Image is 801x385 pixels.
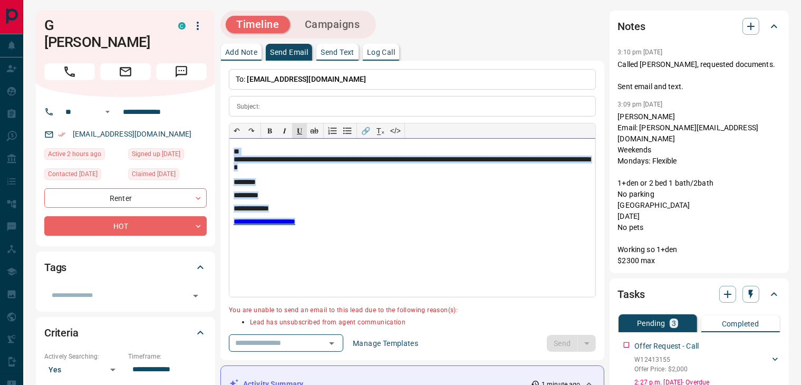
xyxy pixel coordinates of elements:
span: Signed up [DATE] [132,149,180,159]
svg: Email Verified [58,131,65,138]
h2: Tags [44,259,66,276]
button: 🔗 [359,123,373,138]
div: HOT [44,216,207,236]
div: Renter [44,188,207,208]
div: Fri Oct 10 2025 [44,168,123,183]
span: 𝐔 [297,127,302,135]
button: T̲ₓ [373,123,388,138]
div: Tasks [618,282,780,307]
p: [PERSON_NAME] Email: [PERSON_NAME][EMAIL_ADDRESS][DOMAIN_NAME] Weekends Mondays: Flexible 1+den o... [618,111,780,266]
span: Message [156,63,207,80]
p: Actively Searching: [44,352,123,361]
p: Subject: [237,102,260,111]
button: 𝑰 [277,123,292,138]
p: Lead has unsubscribed from agent communication [250,317,596,328]
button: Open [101,105,114,118]
h2: Criteria [44,324,79,341]
span: Claimed [DATE] [132,169,176,179]
p: Offer Price: $2,000 [635,364,688,374]
button: Manage Templates [346,335,424,352]
button: Open [188,288,203,303]
div: Fri Oct 10 2025 [128,148,207,163]
p: Send Email [270,49,308,56]
button: Numbered list [325,123,340,138]
p: W12413155 [635,355,688,364]
p: Called [PERSON_NAME], requested documents. Sent email and text. [618,59,780,92]
h2: Tasks [618,286,645,303]
button: Timeline [226,16,290,33]
p: Timeframe: [128,352,207,361]
p: 3:10 pm [DATE] [618,49,663,56]
button: Campaigns [294,16,371,33]
s: ab [310,127,319,135]
span: Active 2 hours ago [48,149,101,159]
span: [EMAIL_ADDRESS][DOMAIN_NAME] [247,75,366,83]
button: Open [324,336,339,351]
button: ab [307,123,322,138]
p: Completed [722,320,759,328]
div: split button [547,335,596,352]
div: Criteria [44,320,207,345]
h2: Notes [618,18,645,35]
div: Notes [618,14,780,39]
div: W12413155Offer Price: $2,000 [635,353,780,376]
span: Call [44,63,95,80]
p: Log Call [367,49,395,56]
p: Send Text [321,49,354,56]
p: 3:09 pm [DATE] [618,101,663,108]
a: [EMAIL_ADDRESS][DOMAIN_NAME] [73,130,192,138]
p: You are unable to send an email to this lead due to the following reason(s): [229,305,596,316]
p: Pending [637,320,665,327]
button: 𝐁 [263,123,277,138]
div: Fri Oct 10 2025 [128,168,207,183]
button: ↷ [244,123,259,138]
h1: G [PERSON_NAME] [44,17,162,51]
button: </> [388,123,403,138]
span: Email [100,63,151,80]
p: 3 [672,320,676,327]
button: Bullet list [340,123,355,138]
p: Add Note [225,49,257,56]
p: Offer Request - Call [635,341,699,352]
div: Yes [44,361,123,378]
button: 𝐔 [292,123,307,138]
div: condos.ca [178,22,186,30]
button: ↶ [229,123,244,138]
div: Tags [44,255,207,280]
div: Wed Oct 15 2025 [44,148,123,163]
span: Contacted [DATE] [48,169,98,179]
p: To: [229,69,596,90]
